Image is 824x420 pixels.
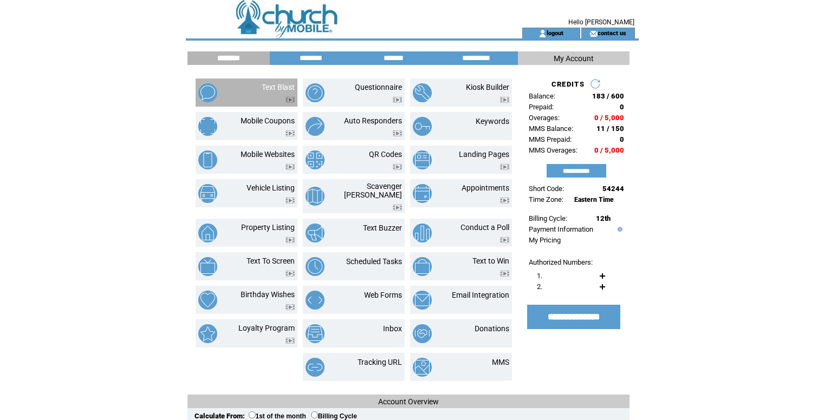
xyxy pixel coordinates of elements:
a: Kiosk Builder [466,83,509,91]
a: Loyalty Program [238,324,295,332]
img: loyalty-program.png [198,324,217,343]
img: email-integration.png [413,291,432,310]
img: qr-codes.png [306,150,325,169]
img: scheduled-tasks.png [306,257,325,276]
img: text-to-screen.png [198,257,217,276]
span: Time Zone: [529,195,563,204]
img: scavenger-hunt.png [306,187,325,206]
img: video.png [500,237,509,243]
a: Text Blast [262,83,295,91]
span: Overages: [529,114,560,122]
span: Calculate From: [194,412,245,420]
span: 54244 [602,185,624,193]
a: Email Integration [452,291,509,299]
span: MMS Balance: [529,124,573,133]
img: video.png [286,304,295,310]
span: MMS Overages: [529,146,578,154]
span: My Account [554,54,594,63]
span: 12th [596,214,611,222]
img: video.png [286,271,295,277]
span: Billing Cycle: [529,214,567,222]
img: birthday-wishes.png [198,291,217,310]
span: Eastern Time [574,196,614,204]
img: text-buzzer.png [306,224,325,242]
img: video.png [500,271,509,277]
a: Keywords [476,117,509,126]
img: video.png [286,130,295,136]
img: help.gif [615,227,622,232]
a: Text To Screen [246,257,295,265]
a: Scavenger [PERSON_NAME] [344,182,402,199]
a: Appointments [462,183,509,192]
img: property-listing.png [198,224,217,242]
a: My Pricing [529,236,561,244]
img: appointments.png [413,184,432,203]
a: Property Listing [241,223,295,232]
span: Account Overview [378,397,439,406]
img: video.png [286,198,295,204]
a: Vehicle Listing [246,183,295,192]
a: contact us [598,29,626,36]
span: Hello [PERSON_NAME] [568,18,634,26]
img: video.png [286,237,295,243]
img: text-to-win.png [413,257,432,276]
label: Billing Cycle [311,412,357,420]
img: donations.png [413,324,432,343]
img: tracking-url.png [306,358,325,377]
span: 11 / 150 [596,124,624,133]
a: Questionnaire [355,83,402,91]
a: Auto Responders [344,116,402,125]
a: Donations [475,324,509,333]
img: mobile-websites.png [198,150,217,169]
img: video.png [393,164,402,170]
a: Landing Pages [459,150,509,159]
img: video.png [286,164,295,170]
span: 0 / 5,000 [594,114,624,122]
input: 1st of the month [249,411,256,418]
input: Billing Cycle [311,411,318,418]
img: video.png [393,97,402,103]
img: keywords.png [413,117,432,136]
img: conduct-a-poll.png [413,224,432,242]
span: 1. [537,272,542,280]
img: video.png [500,97,509,103]
img: mobile-coupons.png [198,117,217,136]
a: Mobile Coupons [241,116,295,125]
span: CREDITS [552,80,585,88]
span: 183 / 600 [592,92,624,100]
img: landing-pages.png [413,150,432,169]
img: mms.png [413,358,432,377]
img: video.png [393,205,402,211]
span: MMS Prepaid: [529,135,572,143]
a: Web Forms [364,291,402,299]
a: Text to Win [472,257,509,265]
a: Inbox [383,324,402,333]
img: text-blast.png [198,83,217,102]
img: vehicle-listing.png [198,184,217,203]
a: Mobile Websites [241,150,295,159]
a: QR Codes [369,150,402,159]
label: 1st of the month [249,412,306,420]
span: Short Code: [529,185,564,193]
img: inbox.png [306,324,325,343]
a: Conduct a Poll [460,223,509,232]
a: MMS [492,358,509,366]
img: account_icon.gif [538,29,547,38]
a: Tracking URL [358,358,402,366]
img: video.png [286,338,295,344]
span: Authorized Numbers: [529,258,593,266]
img: web-forms.png [306,291,325,310]
a: Birthday Wishes [241,290,295,299]
a: Scheduled Tasks [346,257,402,266]
span: Prepaid: [529,103,554,111]
img: video.png [500,198,509,204]
img: kiosk-builder.png [413,83,432,102]
img: video.png [393,130,402,136]
img: contact_us_icon.gif [589,29,598,38]
span: 2. [537,283,542,291]
a: Text Buzzer [363,224,402,232]
a: logout [547,29,563,36]
span: 0 / 5,000 [594,146,624,154]
img: video.png [500,164,509,170]
span: Balance: [529,92,555,100]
